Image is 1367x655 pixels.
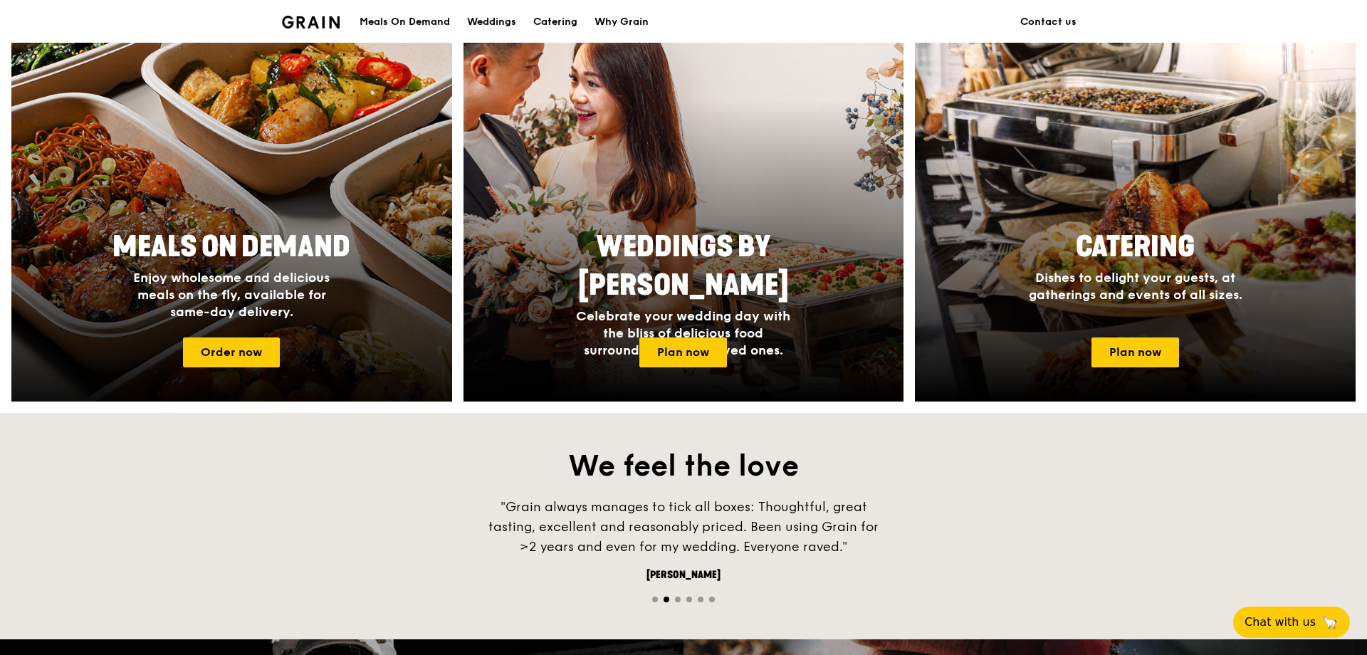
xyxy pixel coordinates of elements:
[595,1,649,43] div: Why Grain
[470,568,897,582] div: [PERSON_NAME]
[1233,607,1350,638] button: Chat with us🦙
[533,1,577,43] div: Catering
[1076,230,1195,264] span: Catering
[586,1,657,43] a: Why Grain
[1029,270,1242,303] span: Dishes to delight your guests, at gatherings and events of all sizes.
[709,597,715,602] span: Go to slide 6
[698,597,703,602] span: Go to slide 5
[112,230,350,264] span: Meals On Demand
[1012,1,1085,43] a: Contact us
[1321,614,1339,631] span: 🦙
[525,1,586,43] a: Catering
[282,16,340,28] img: Grain
[578,230,789,303] span: Weddings by [PERSON_NAME]
[133,270,330,320] span: Enjoy wholesome and delicious meals on the fly, available for same-day delivery.
[652,597,658,602] span: Go to slide 1
[360,1,450,43] div: Meals On Demand
[664,597,669,602] span: Go to slide 2
[915,26,1356,402] a: CateringDishes to delight your guests, at gatherings and events of all sizes.Plan now
[467,1,516,43] div: Weddings
[576,308,790,358] span: Celebrate your wedding day with the bliss of delicious food surrounded by your loved ones.
[459,1,525,43] a: Weddings
[11,26,452,402] a: Meals On DemandEnjoy wholesome and delicious meals on the fly, available for same-day delivery.Or...
[463,26,904,402] a: Weddings by [PERSON_NAME]Celebrate your wedding day with the bliss of delicious food surrounded b...
[639,337,727,367] a: Plan now
[1091,337,1179,367] a: Plan now
[470,497,897,557] div: "Grain always manages to tick all boxes: Thoughtful, great tasting, excellent and reasonably pric...
[1245,614,1316,631] span: Chat with us
[686,597,692,602] span: Go to slide 4
[183,337,280,367] a: Order now
[675,597,681,602] span: Go to slide 3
